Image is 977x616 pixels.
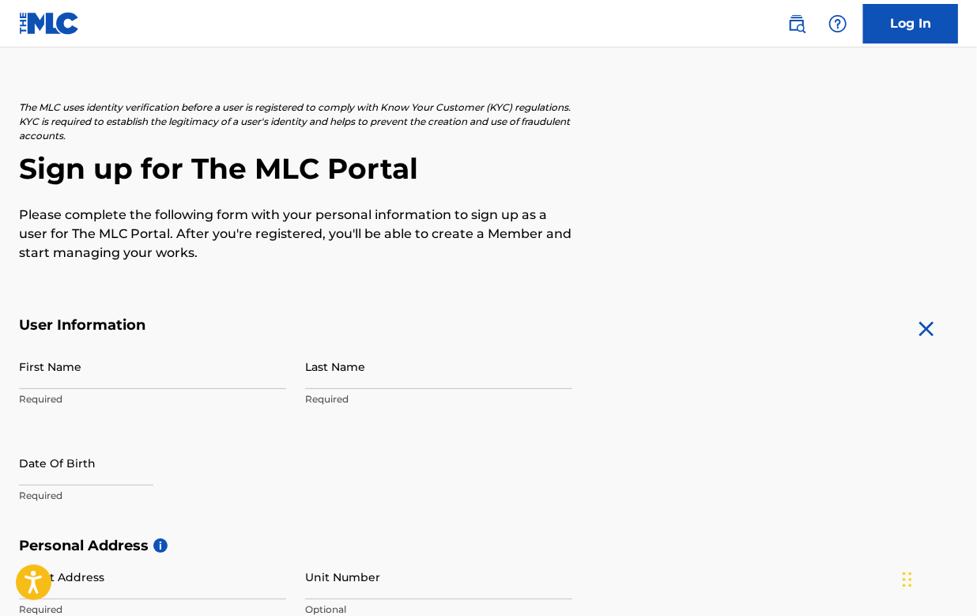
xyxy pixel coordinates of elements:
img: MLC Logo [19,12,80,35]
iframe: Chat Widget [898,540,977,616]
a: Log In [863,4,958,43]
p: Required [19,489,286,503]
a: Public Search [781,8,813,40]
span: i [153,539,168,553]
p: The MLC uses identity verification before a user is registered to comply with Know Your Customer ... [19,100,572,143]
img: close [914,316,939,342]
img: help [828,14,847,33]
div: Drag [903,556,912,603]
h2: Sign up for The MLC Portal [19,151,958,187]
h5: User Information [19,316,572,334]
img: search [787,14,806,33]
h5: Personal Address [19,537,958,555]
p: Required [305,392,572,406]
p: Please complete the following form with your personal information to sign up as a user for The ML... [19,206,572,263]
p: Required [19,392,286,406]
div: Help [822,8,854,40]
